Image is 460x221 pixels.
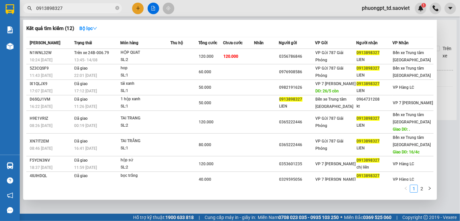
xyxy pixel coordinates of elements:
span: 13:45 - 14/08 [74,58,98,62]
span: 18:37 [DATE] [30,165,52,170]
div: TAI TRẮNG [121,138,170,145]
span: 50.000 [199,101,211,105]
div: SL: 2 [121,56,170,64]
div: HỘP QUAT [121,49,170,56]
li: 1 [410,185,418,193]
div: tải xanh [121,80,170,87]
img: solution-icon [7,26,14,33]
div: SL: 1 [121,179,170,187]
span: down [93,26,97,31]
span: 80.000 [199,142,211,147]
div: 0356786846 [279,53,315,60]
div: 0964731208 [357,96,392,103]
div: SL: 1 [121,87,170,95]
div: 1 hộp xanh [121,96,170,103]
div: bọc trắng [121,172,170,179]
span: VP Gửi 787 Giải Phóng [315,50,343,62]
div: SL: 2 [121,164,170,171]
span: VP 7 [PERSON_NAME] [315,177,356,182]
div: kt [357,103,392,110]
span: 0913898327 [357,139,380,143]
span: [PERSON_NAME] [30,41,60,45]
button: Bộ lọcdown [74,23,102,34]
div: SL: 1 [121,103,170,110]
span: Bến xe Trung tâm [GEOGRAPHIC_DATA] [393,135,431,147]
span: VP Hàng LC [393,177,414,182]
span: Đã giao [74,66,88,71]
div: IX1QLJX9 [30,80,72,87]
span: 50.000 [199,85,211,90]
div: 5Z3CQSF9 [30,65,72,72]
img: warehouse-icon [7,162,14,169]
h3: Kết quả tìm kiếm ( 12 ) [26,25,74,32]
span: VP Gửi 787 Giải Phóng [315,116,343,128]
span: Bến xe Trung tâm [GEOGRAPHIC_DATA] [315,97,353,109]
span: 10:24 [DATE] [30,58,52,62]
div: LIEN [357,56,392,63]
div: hộp sứ [121,157,170,164]
span: Nhãn [254,41,264,45]
li: 2 [418,185,426,193]
span: close-circle [115,6,119,10]
span: VP Hàng LC [393,85,414,90]
span: VP 7 [PERSON_NAME] [393,101,433,105]
span: VP Gửi 787 Giải Phóng [315,139,343,151]
span: search [27,6,32,11]
span: Đã giao [74,174,88,178]
div: TAI TRANG [121,115,170,122]
span: 120.000 [199,54,214,59]
span: VP 7 [PERSON_NAME] [315,81,356,86]
div: LIEN [357,72,392,79]
span: 120.000 [223,54,238,59]
span: Bến xe Trung tâm [GEOGRAPHIC_DATA] [393,66,431,78]
span: Đã giao [74,116,88,121]
span: 0913898327 [357,66,380,71]
span: Giao DĐ: . [393,127,410,132]
span: VP Nhận [392,41,409,45]
img: warehouse-icon [7,43,14,50]
span: Người nhận [356,41,378,45]
span: Đã giao [74,81,88,86]
div: SL: 1 [121,145,170,152]
span: left [404,186,408,190]
li: Previous Page [402,185,410,193]
div: LIEN [357,122,392,129]
button: left [402,185,410,193]
div: SL: 1 [121,72,170,79]
span: 0913898327 [357,174,380,178]
span: Trạng thái [74,41,92,45]
div: F5YCN3NV [30,157,72,164]
span: 11:26 [DATE] [74,104,97,109]
div: chị liên [357,164,392,171]
span: 16:41 [DATE] [74,146,97,151]
span: Món hàng [120,41,138,45]
span: VP 7 [PERSON_NAME] [315,162,356,166]
span: 0913898327 [357,50,380,55]
div: N1WNL32W [30,49,72,56]
span: 0913898327 [357,81,380,86]
span: Tổng cước [198,41,217,45]
span: Bến xe Trung tâm [GEOGRAPHIC_DATA] [393,112,431,124]
span: Chưa cước [223,41,243,45]
a: 2 [418,185,425,192]
div: XN7IT2EM [30,138,72,145]
span: VP Hàng LC [393,162,414,166]
span: question-circle [7,177,13,184]
span: VP Gửi [315,41,328,45]
span: 60.000 [199,70,211,74]
span: 120.000 [199,120,214,124]
span: 08:26 [DATE] [30,123,52,128]
div: 0976908586 [279,69,315,76]
span: 40.000 [199,177,211,182]
div: H9E1VRIZ [30,115,72,122]
span: 00:19 [DATE] [74,123,97,128]
li: Next Page [426,185,434,193]
div: LIEN [357,87,392,94]
div: 0982191626 [279,84,315,91]
span: Thu hộ [170,41,183,45]
div: 4IUIHDQL [30,173,72,179]
span: 11:43 [DATE] [30,73,52,78]
img: logo-vxr [6,4,14,14]
div: SL: 2 [121,122,170,129]
strong: Bộ lọc [79,26,97,31]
